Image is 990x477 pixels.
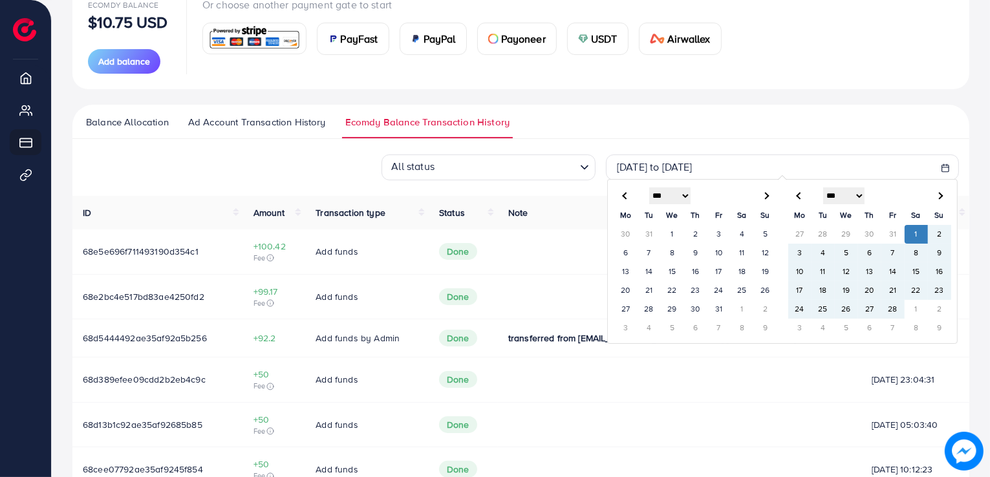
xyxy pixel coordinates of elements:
[439,243,477,260] span: Done
[881,206,905,225] th: Fr
[661,319,684,337] td: 5
[488,34,499,44] img: card
[928,319,951,337] td: 9
[253,285,296,298] span: +99.17
[253,368,296,381] span: +50
[754,281,777,300] td: 26
[881,319,905,337] td: 7
[98,55,150,68] span: Add balance
[316,463,358,476] span: Add funds
[858,225,881,244] td: 30
[83,418,202,431] span: 68d13b1c92ae35af92685b85
[661,225,684,244] td: 1
[661,206,684,225] th: We
[253,206,285,219] span: Amount
[382,154,596,180] div: Search for option
[617,160,693,174] span: [DATE] to [DATE]
[638,319,661,337] td: 4
[661,281,684,300] td: 22
[835,262,858,281] td: 12
[477,23,557,55] a: cardPayoneer
[345,115,510,129] span: Ecomdy Balance Transaction History
[253,298,296,308] span: Fee
[812,206,835,225] th: Tu
[439,206,465,219] span: Status
[253,426,296,436] span: Fee
[316,418,358,431] span: Add funds
[316,245,358,258] span: Add funds
[707,262,731,281] td: 17
[835,300,858,319] td: 26
[754,206,777,225] th: Su
[88,14,168,30] p: $10.75 USD
[684,300,707,319] td: 30
[731,281,754,300] td: 25
[707,244,731,262] td: 10
[424,31,456,47] span: PayPal
[438,156,575,176] input: Search for option
[614,262,638,281] td: 13
[812,300,835,319] td: 25
[661,262,684,281] td: 15
[872,418,959,431] span: [DATE] 05:03:40
[707,206,731,225] th: Fr
[578,34,588,44] img: card
[835,244,858,262] td: 5
[328,34,338,44] img: card
[650,34,665,44] img: card
[905,225,928,244] td: 1
[858,319,881,337] td: 6
[754,225,777,244] td: 5
[13,18,36,41] img: logo
[253,253,296,263] span: Fee
[684,206,707,225] th: Th
[661,244,684,262] td: 8
[508,332,796,344] span: transferred from [EMAIL_ADDRESS][DOMAIN_NAME] [PERSON_NAME]
[835,319,858,337] td: 5
[812,225,835,244] td: 28
[881,281,905,300] td: 21
[83,206,91,219] span: ID
[788,244,812,262] td: 3
[411,34,421,44] img: card
[881,225,905,244] td: 31
[501,31,546,47] span: Payoneer
[316,373,358,386] span: Add funds
[905,262,928,281] td: 15
[316,290,358,303] span: Add funds
[905,206,928,225] th: Sa
[858,300,881,319] td: 27
[731,206,754,225] th: Sa
[614,281,638,300] td: 20
[881,300,905,319] td: 28
[207,25,302,52] img: card
[731,225,754,244] td: 4
[788,281,812,300] td: 17
[928,206,951,225] th: Su
[928,262,951,281] td: 16
[905,281,928,300] td: 22
[83,373,206,386] span: 68d389efee09cdd2b2eb4c9c
[684,319,707,337] td: 6
[945,432,984,471] img: image
[86,115,169,129] span: Balance Allocation
[83,332,207,344] span: 68d5444492ae35af92a5b256
[83,245,199,258] span: 68e5e696f711493190d354c1
[928,225,951,244] td: 2
[684,281,707,300] td: 23
[661,300,684,319] td: 29
[835,206,858,225] th: We
[88,49,160,74] button: Add balance
[591,31,618,47] span: USDT
[614,300,638,319] td: 27
[731,244,754,262] td: 11
[905,319,928,337] td: 8
[788,225,812,244] td: 27
[638,225,661,244] td: 31
[812,319,835,337] td: 4
[253,413,296,426] span: +50
[731,300,754,319] td: 1
[638,262,661,281] td: 14
[812,262,835,281] td: 11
